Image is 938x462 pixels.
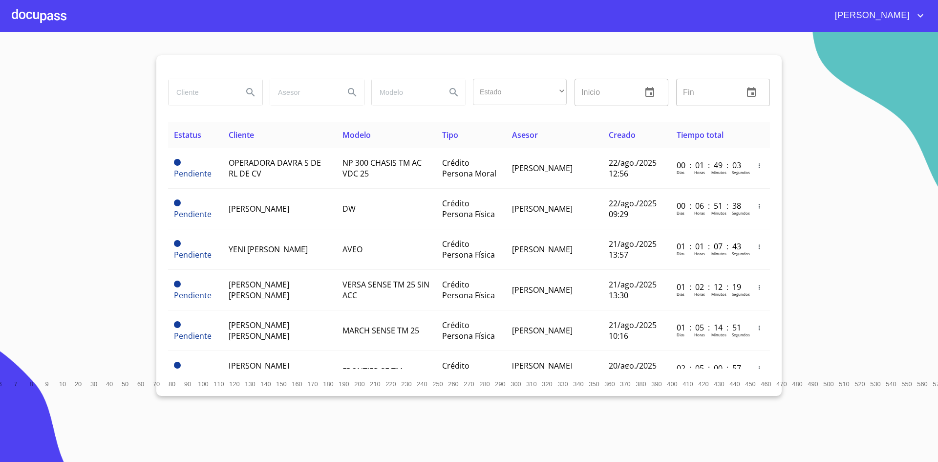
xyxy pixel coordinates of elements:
span: Crédito Persona Física [442,360,495,382]
input: search [169,79,235,106]
span: 430 [714,380,724,388]
button: 20 [70,376,86,392]
span: 290 [495,380,505,388]
span: 30 [90,380,97,388]
p: 02 : 05 : 00 : 57 [677,363,743,374]
span: 180 [323,380,333,388]
span: 21/ago./2025 10:16 [609,320,657,341]
button: 100 [195,376,211,392]
span: 310 [526,380,536,388]
span: 110 [213,380,224,388]
span: MARCH SENSE TM 25 [342,325,419,336]
span: 130 [245,380,255,388]
button: 180 [320,376,336,392]
span: Crédito Persona Física [442,320,495,341]
button: Search [341,81,364,104]
button: 540 [883,376,899,392]
p: Minutos [711,210,726,216]
button: 430 [711,376,727,392]
button: 350 [586,376,602,392]
span: Pendiente [174,199,181,206]
span: Pendiente [174,362,181,369]
button: 7 [8,376,23,392]
span: [PERSON_NAME] [229,203,289,214]
p: Dias [677,210,684,216]
button: 50 [117,376,133,392]
span: 220 [385,380,396,388]
span: 450 [745,380,755,388]
p: Segundos [732,251,750,256]
button: 8 [23,376,39,392]
span: 340 [573,380,583,388]
span: 320 [542,380,552,388]
input: search [372,79,438,106]
button: 90 [180,376,195,392]
button: account of current user [828,8,926,23]
span: 40 [106,380,113,388]
div: ​ [473,79,567,105]
span: Pendiente [174,321,181,328]
button: 400 [664,376,680,392]
button: 230 [399,376,414,392]
span: 480 [792,380,802,388]
span: 8 [29,380,33,388]
span: 70 [153,380,160,388]
span: Cliente [229,130,254,140]
button: 240 [414,376,430,392]
span: Pendiente [174,168,212,179]
p: Horas [694,291,705,297]
span: YENI [PERSON_NAME] [229,244,308,255]
span: 80 [169,380,175,388]
button: 170 [305,376,320,392]
span: 510 [839,380,849,388]
span: Creado [609,130,636,140]
span: [PERSON_NAME] [512,325,573,336]
button: 110 [211,376,227,392]
span: Pendiente [174,240,181,247]
span: Estatus [174,130,201,140]
span: [PERSON_NAME] [512,163,573,174]
span: [PERSON_NAME] [PERSON_NAME] [512,360,573,382]
button: 160 [289,376,305,392]
span: [PERSON_NAME] [512,244,573,255]
span: Pendiente [174,281,181,287]
span: [PERSON_NAME] [PERSON_NAME] [229,279,289,301]
span: Pendiente [174,159,181,166]
span: Pendiente [174,290,212,301]
span: FRONTIER SE TM [342,366,403,376]
button: 330 [555,376,571,392]
button: 210 [367,376,383,392]
span: 170 [307,380,318,388]
p: Horas [694,170,705,175]
p: Dias [677,332,684,337]
p: 00 : 01 : 49 : 03 [677,160,743,171]
p: 01 : 01 : 07 : 43 [677,241,743,252]
p: Segundos [732,291,750,297]
span: Pendiente [174,209,212,220]
button: 140 [258,376,274,392]
span: Pendiente [174,330,212,341]
span: Tiempo total [677,130,724,140]
button: 10 [55,376,70,392]
span: 410 [682,380,693,388]
button: 280 [477,376,492,392]
span: 60 [137,380,144,388]
p: 01 : 05 : 14 : 51 [677,322,743,333]
span: Tipo [442,130,458,140]
p: Segundos [732,332,750,337]
span: 20 [75,380,82,388]
span: VERSA SENSE TM 25 SIN ACC [342,279,429,301]
span: 470 [776,380,787,388]
span: 330 [557,380,568,388]
span: 210 [370,380,380,388]
button: 460 [758,376,774,392]
span: NP 300 CHASIS TM AC VDC 25 [342,157,422,179]
span: [PERSON_NAME] [512,285,573,295]
button: 380 [633,376,649,392]
span: 140 [260,380,271,388]
span: 21/ago./2025 13:57 [609,239,657,260]
input: search [270,79,337,106]
button: 30 [86,376,102,392]
span: DW [342,203,356,214]
button: 60 [133,376,149,392]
